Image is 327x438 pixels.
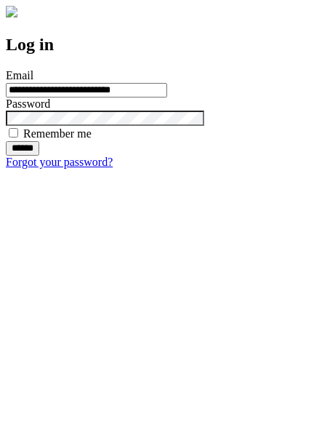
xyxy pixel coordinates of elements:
[6,97,50,110] label: Password
[23,127,92,140] label: Remember me
[6,156,113,168] a: Forgot your password?
[6,35,321,55] h2: Log in
[6,6,17,17] img: logo-4e3dc11c47720685a147b03b5a06dd966a58ff35d612b21f08c02c0306f2b779.png
[6,69,33,81] label: Email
